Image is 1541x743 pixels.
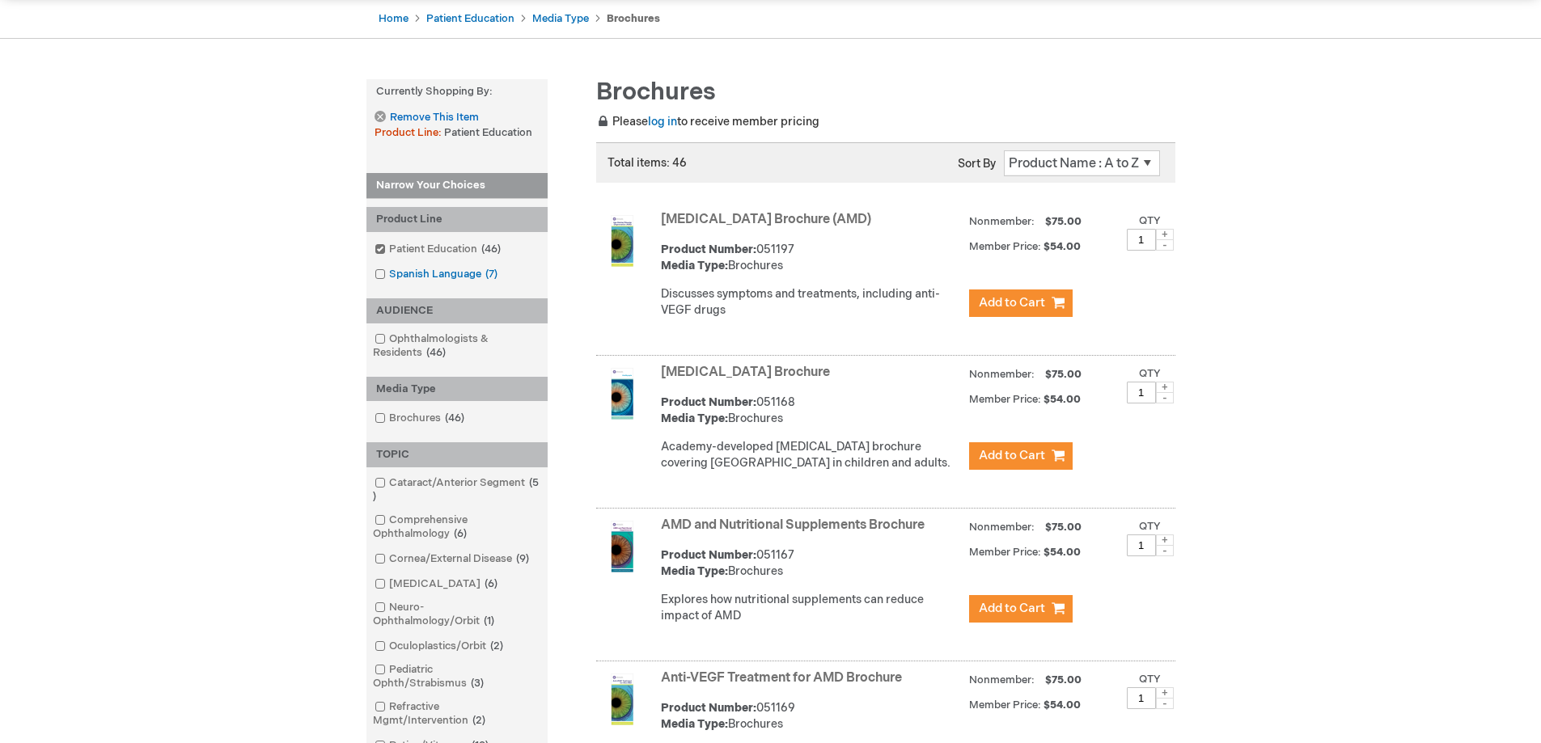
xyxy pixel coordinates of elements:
[532,12,589,25] a: Media Type
[648,115,677,129] a: log in
[969,393,1041,406] strong: Member Price:
[969,365,1035,385] strong: Nonmember:
[366,442,548,467] div: TOPIC
[370,639,510,654] a: Oculoplastics/Orbit2
[1043,521,1084,534] span: $75.00
[661,242,961,274] div: 051197 Brochures
[661,439,961,471] p: Academy-developed [MEDICAL_DATA] brochure covering [GEOGRAPHIC_DATA] in children and adults.
[1044,240,1083,253] span: $54.00
[969,289,1073,317] button: Add to Cart
[1139,520,1161,533] label: Qty
[366,207,548,232] div: Product Line
[370,699,544,728] a: Refractive Mgmt/Intervention2
[481,268,502,281] span: 7
[608,156,687,170] span: Total items: 46
[480,614,498,627] span: 1
[512,552,533,565] span: 9
[979,295,1045,310] span: Add to Cart
[426,12,514,25] a: Patient Education
[661,286,961,319] p: Discusses symptoms and treatments, including anti-VEGF drugs
[1043,368,1084,381] span: $75.00
[1127,382,1156,403] input: Qty
[1043,673,1084,686] span: $75.00
[390,110,479,125] span: Remove This Item
[661,700,961,732] div: 051169 Brochures
[441,412,468,424] span: 46
[366,298,548,323] div: AUDIENCE
[1044,699,1083,711] span: $54.00
[375,111,478,125] a: Remove This Item
[661,548,756,562] strong: Product Number:
[596,115,819,129] span: Please to receive member pricing
[661,259,728,272] strong: Media Type:
[370,411,471,426] a: Brochures46
[969,595,1073,623] button: Add to Cart
[450,527,471,540] span: 6
[477,243,505,255] span: 46
[444,126,532,139] span: Patient Education
[370,576,504,592] a: [MEDICAL_DATA]6
[979,448,1045,463] span: Add to Cart
[370,242,507,257] a: Patient Education46
[596,673,648,725] img: Anti-VEGF Treatment for AMD Brochure
[661,395,961,427] div: 051168 Brochures
[486,640,507,652] span: 2
[969,212,1035,232] strong: Nonmember:
[370,513,544,542] a: Comprehensive Ophthalmology6
[661,701,756,715] strong: Product Number:
[366,173,548,199] strong: Narrow Your Choices
[661,564,728,578] strong: Media Type:
[661,547,961,580] div: 051167 Brochures
[1139,673,1161,686] label: Qty
[607,12,660,25] strong: Brochures
[373,476,539,503] span: 5
[1139,214,1161,227] label: Qty
[661,212,871,227] a: [MEDICAL_DATA] Brochure (AMD)
[370,662,544,691] a: Pediatric Ophth/Strabismus3
[661,395,756,409] strong: Product Number:
[370,551,536,567] a: Cornea/External Disease9
[969,517,1035,538] strong: Nonmember:
[370,600,544,629] a: Neuro-Ophthalmology/Orbit1
[661,517,925,533] a: AMD and Nutritional Supplements Brochure
[370,331,544,361] a: Ophthalmologists & Residents46
[1043,215,1084,228] span: $75.00
[661,592,961,624] p: Explores how nutritional supplements can reduce impact of AMD
[1044,546,1083,559] span: $54.00
[661,243,756,256] strong: Product Number:
[969,670,1035,690] strong: Nonmember:
[379,12,409,25] a: Home
[467,677,488,690] span: 3
[1127,229,1156,251] input: Qty
[596,521,648,572] img: AMD and Nutritional Supplements Brochure
[958,157,996,171] label: Sort By
[1044,393,1083,406] span: $54.00
[979,601,1045,616] span: Add to Cart
[370,475,544,504] a: Cataract/Anterior Segment5
[370,267,504,282] a: Spanish Language7
[969,699,1041,711] strong: Member Price:
[375,126,444,139] span: Product Line
[366,79,548,104] strong: Currently Shopping by:
[468,714,489,727] span: 2
[422,346,450,359] span: 46
[969,240,1041,253] strong: Member Price:
[481,577,502,590] span: 6
[661,717,728,731] strong: Media Type:
[596,368,648,420] img: Amblyopia Brochure
[969,546,1041,559] strong: Member Price:
[596,78,716,107] span: Brochures
[661,365,830,380] a: [MEDICAL_DATA] Brochure
[661,670,902,686] a: Anti-VEGF Treatment for AMD Brochure
[1127,534,1156,556] input: Qty
[661,412,728,425] strong: Media Type:
[596,215,648,267] img: Age-Related Macular Degeneration Brochure (AMD)
[366,377,548,402] div: Media Type
[969,442,1073,470] button: Add to Cart
[1139,367,1161,380] label: Qty
[1127,687,1156,709] input: Qty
